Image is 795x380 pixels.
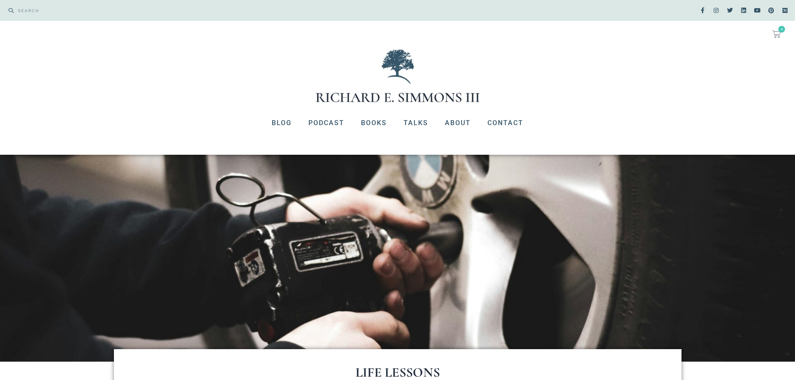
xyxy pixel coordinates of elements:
a: About [437,112,479,134]
a: Contact [479,112,532,134]
h1: Life Lessons [147,366,648,379]
input: SEARCH [14,4,394,17]
a: Books [353,112,395,134]
span: 0 [778,26,785,33]
a: Talks [395,112,437,134]
a: Blog [263,112,300,134]
a: Podcast [300,112,353,134]
a: 0 [762,25,791,43]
